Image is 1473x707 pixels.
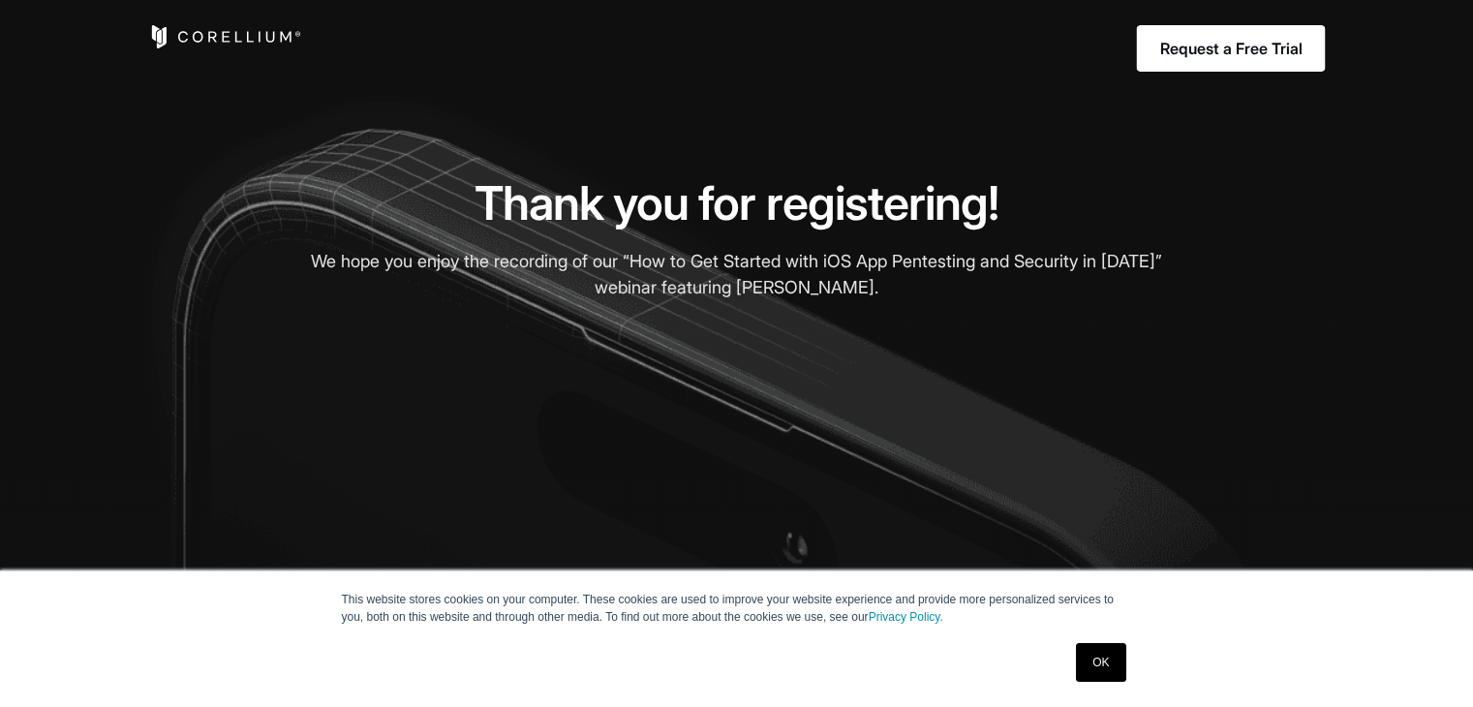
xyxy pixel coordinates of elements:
a: Request a Free Trial [1137,25,1326,72]
a: OK [1076,643,1125,682]
a: Corellium Home [148,25,302,48]
p: This website stores cookies on your computer. These cookies are used to improve your website expe... [342,591,1132,626]
p: We hope you enjoy the recording of our “How to Get Started with iOS App Pentesting and Security i... [301,248,1173,300]
h1: Thank you for registering! [301,174,1173,232]
span: Request a Free Trial [1160,37,1303,60]
a: Privacy Policy. [869,610,943,624]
